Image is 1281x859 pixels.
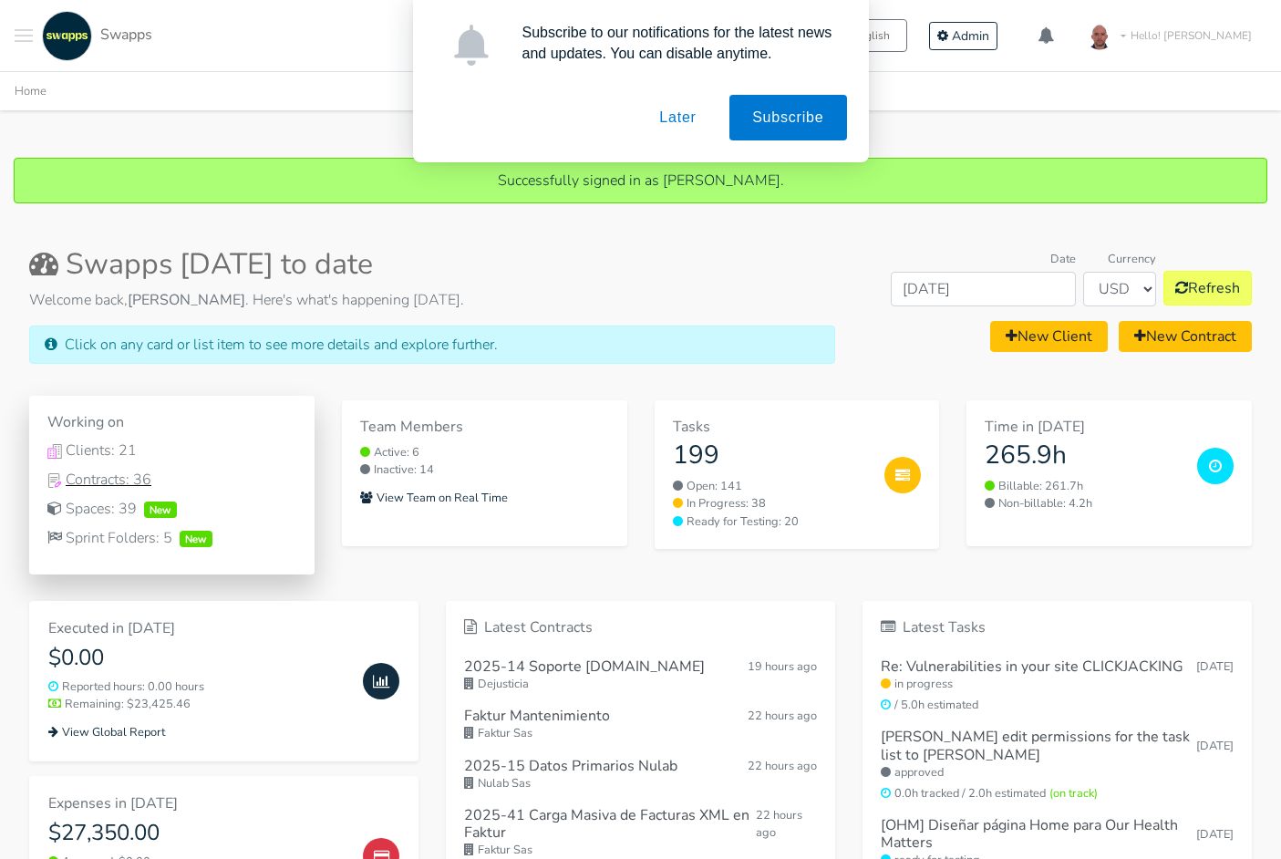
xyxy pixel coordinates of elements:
img: notification icon [450,25,491,66]
h6: Working on [47,414,296,431]
strong: [PERSON_NAME] [128,290,245,310]
h4: $27,350.00 [48,820,348,846]
h6: 2025-41 Carga Masiva de Facturas XML en Faktur [464,807,756,842]
div: Sprint Folders: 5 [47,527,296,549]
button: Refresh [1163,271,1252,305]
small: Billable: 261.7h [985,478,1183,495]
small: Reported hours: 0.00 hours [48,678,348,696]
small: Faktur Sas [464,725,817,742]
h6: Tasks [673,419,871,436]
small: [DATE] [1196,658,1234,676]
h6: 2025-15 Datos Primarios Nulab [464,758,677,775]
div: Subscribe to our notifications for the latest news and updates. You can disable anytime. [508,22,847,64]
a: New Contract [1119,321,1252,352]
h6: Executed in [DATE] [48,620,348,637]
a: 2025-14 Soporte [DOMAIN_NAME] 19 hours ago Dejusticia [464,651,817,700]
a: Spaces: 39New [47,498,296,520]
a: Sprint Folders: 5New [47,527,296,549]
a: Faktur Mantenimiento 22 hours ago Faktur Sas [464,700,817,750]
div: Clients: 21 [47,440,296,461]
label: Date [1050,251,1076,268]
p: Welcome back, . Here's what's happening [DATE]. [29,289,835,311]
div: Spaces: 39 [47,498,296,520]
span: Sep 04, 2025 12:50 [748,758,817,774]
small: View Global Report [48,724,165,740]
a: Team Members Active: 6 Inactive: 14 View Team on Real Time [342,400,627,546]
small: Nulab Sas [464,775,817,792]
small: Active: 6 [360,444,609,461]
small: Faktur Sas [464,842,817,859]
small: Remaining: $23,425.46 [48,696,348,713]
h6: Latest Contracts [464,619,817,636]
a: Clients IconClients: 21 [47,440,296,461]
h2: Swapps [DATE] to date [29,247,835,282]
a: New Client [990,321,1108,352]
small: Dejusticia [464,676,817,693]
small: approved [881,764,1234,781]
span: New [180,531,212,547]
h3: 265.9h [985,440,1183,471]
small: 0.0h tracked / 2.0h estimated [881,785,1234,802]
h6: Time in [DATE] [985,419,1183,436]
h3: 199 [673,440,871,471]
h6: [OHM] Diseñar página Home para Our Health Matters [881,817,1196,852]
a: Executed in [DATE] $0.00 Reported hours: 0.00 hours Remaining: $23,425.46 View Global Report [29,601,418,761]
img: Contracts Icon [47,473,62,488]
h4: $0.00 [48,645,348,671]
h6: 2025-14 Soporte [DOMAIN_NAME] [464,658,705,676]
div: Contracts: 36 [47,469,296,491]
a: 2025-15 Datos Primarios Nulab 22 hours ago Nulab Sas [464,750,817,800]
a: In Progress: 38 [673,495,871,512]
a: Tasks 199 [673,419,871,471]
span: Sep 04, 2025 12:43 [756,807,802,841]
h6: [PERSON_NAME] edit permissions for the task list to [PERSON_NAME] [881,729,1196,763]
div: Click on any card or list item to see more details and explore further. [29,326,835,364]
a: Ready for Testing: 20 [673,513,871,531]
small: View Team on Real Time [360,490,508,506]
small: / 5.0h estimated [881,697,1234,714]
span: (on track) [1049,785,1098,802]
a: Time in [DATE] 265.9h Billable: 261.7h Non-billable: 4.2h [966,400,1252,546]
h6: Re: Vulnerabilities in your site CLICKJACKING [881,658,1183,676]
button: Subscribe [729,95,846,140]
a: Contracts IconContracts: 36 [47,469,296,491]
h6: Latest Tasks [881,619,1234,636]
span: New [144,502,177,518]
a: [PERSON_NAME] edit permissions for the task list to [PERSON_NAME] [DATE] approved 0.0h tracked / ... [881,721,1234,810]
span: Sep 04, 2025 12:53 [748,708,817,724]
p: Successfully signed in as [PERSON_NAME]. [33,170,1248,191]
a: Re: Vulnerabilities in your site CLICKJACKING [DATE] in progress / 5.0h estimated [881,651,1234,722]
span: Sep 04, 2025 15:36 [748,658,817,675]
h6: Team Members [360,419,609,436]
h6: Faktur Mantenimiento [464,708,610,725]
small: [DATE] [1196,826,1234,843]
img: Clients Icon [47,444,62,459]
button: Later [636,95,718,140]
h6: Expenses in [DATE] [48,795,348,812]
small: Non-billable: 4.2h [985,495,1183,512]
small: Inactive: 14 [360,461,609,479]
small: [DATE] [1196,738,1234,755]
label: Currency [1108,251,1156,268]
a: Open: 141 [673,478,871,495]
small: in progress [881,676,1234,693]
